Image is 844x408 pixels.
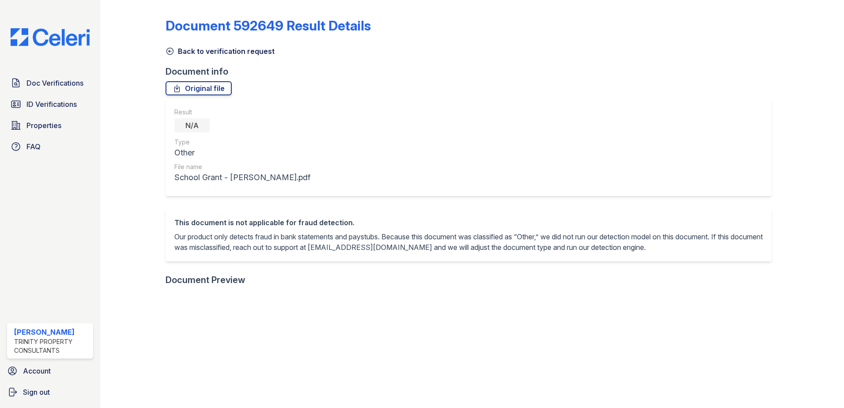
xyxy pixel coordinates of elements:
span: FAQ [26,141,41,152]
a: ID Verifications [7,95,93,113]
span: Account [23,366,51,376]
a: Sign out [4,383,97,401]
span: Properties [26,120,61,131]
div: Result [174,108,310,117]
span: Sign out [23,387,50,397]
a: Back to verification request [166,46,275,57]
span: Doc Verifications [26,78,83,88]
div: File name [174,162,310,171]
a: Properties [7,117,93,134]
div: Other [174,147,310,159]
div: Type [174,138,310,147]
a: Doc Verifications [7,74,93,92]
img: CE_Logo_Blue-a8612792a0a2168367f1c8372b55b34899dd931a85d93a1a3d3e32e68fde9ad4.png [4,28,97,46]
p: Our product only detects fraud in bank statements and paystubs. Because this document was classif... [174,231,763,253]
a: Account [4,362,97,380]
div: School Grant - [PERSON_NAME].pdf [174,171,310,184]
div: This document is not applicable for fraud detection. [174,217,763,228]
div: N/A [174,118,210,132]
div: [PERSON_NAME] [14,327,90,337]
div: Document info [166,65,779,78]
a: FAQ [7,138,93,155]
div: Trinity Property Consultants [14,337,90,355]
a: Original file [166,81,232,95]
a: Document 592649 Result Details [166,18,371,34]
span: ID Verifications [26,99,77,110]
div: Document Preview [166,274,245,286]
